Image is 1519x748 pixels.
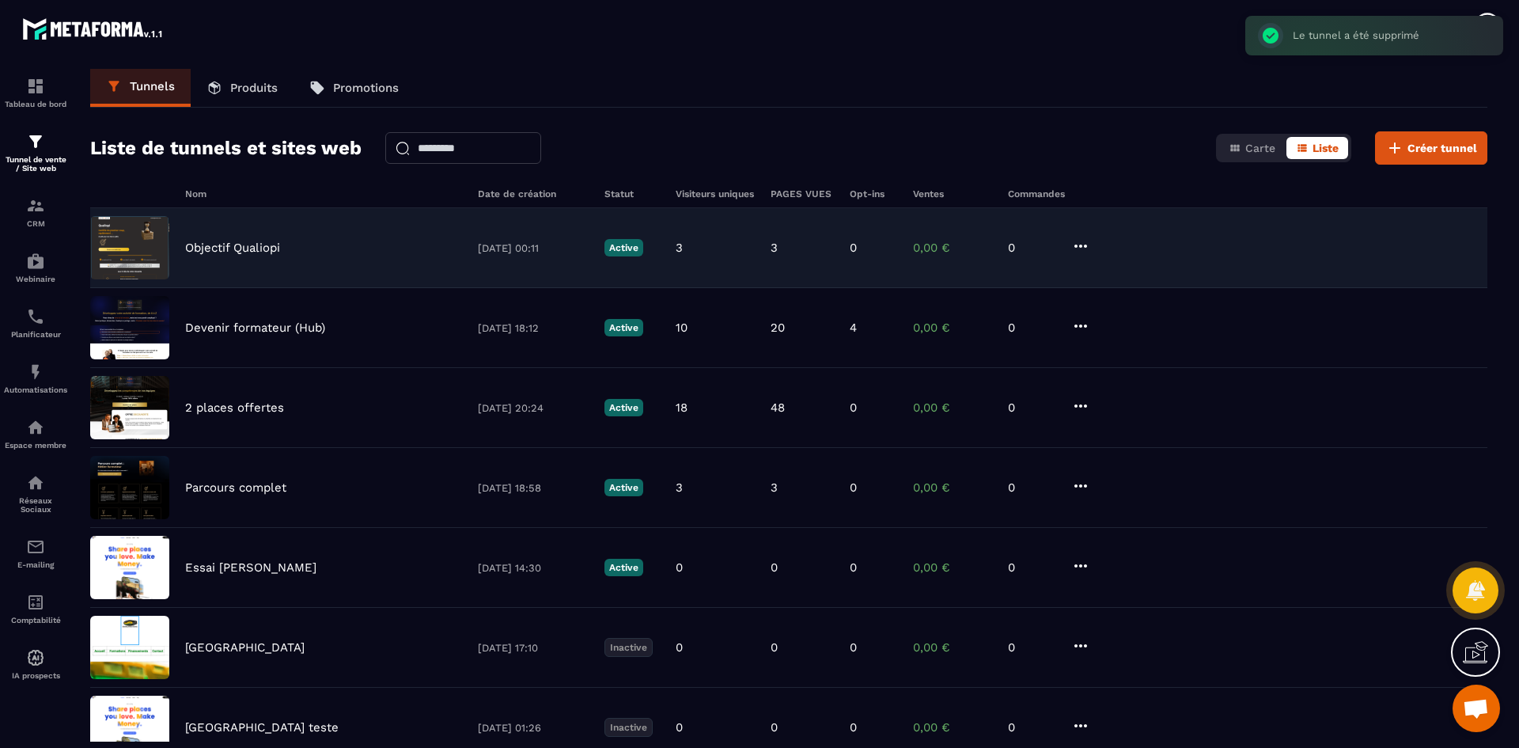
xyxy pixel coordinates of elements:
p: 4 [850,321,857,335]
h2: Liste de tunnels et sites web [90,132,362,164]
p: Active [604,319,643,336]
p: Active [604,399,643,416]
img: image [90,456,169,519]
p: 48 [771,401,785,415]
p: Tableau de bord [4,100,67,108]
img: image [90,536,169,599]
p: 0,00 € [913,480,992,495]
p: 0 [771,720,778,735]
button: Créer tunnel [1375,131,1487,165]
p: 0,00 € [913,241,992,255]
p: 0 [676,640,683,655]
a: social-networksocial-networkRéseaux Sociaux [4,461,67,526]
p: [GEOGRAPHIC_DATA] [185,640,305,655]
h6: Date de création [478,188,589,199]
img: formation [26,77,45,96]
img: logo [22,14,165,43]
h6: PAGES VUES [771,188,834,199]
p: 2 places offertes [185,401,284,415]
p: Active [604,239,643,256]
button: Liste [1286,137,1348,159]
p: 3 [771,480,778,495]
img: image [90,616,169,679]
p: 0 [1008,720,1055,735]
p: Planificateur [4,330,67,339]
p: [DATE] 17:10 [478,642,589,654]
p: 0,00 € [913,401,992,415]
p: [DATE] 18:58 [478,482,589,494]
p: 0 [1008,401,1055,415]
p: E-mailing [4,560,67,569]
p: CRM [4,219,67,228]
p: Réseaux Sociaux [4,496,67,514]
a: Produits [191,69,294,107]
button: Carte [1219,137,1285,159]
p: 0 [1008,560,1055,575]
span: Créer tunnel [1407,140,1477,156]
p: Inactive [604,718,653,737]
p: 0 [1008,480,1055,495]
p: [DATE] 18:12 [478,322,589,334]
p: 0 [771,640,778,655]
p: 0 [850,640,857,655]
p: [DATE] 00:11 [478,242,589,254]
p: 0 [676,720,683,735]
p: 0 [850,560,857,575]
a: Promotions [294,69,415,107]
img: formation [26,196,45,215]
p: 0 [1008,241,1055,255]
span: Carte [1245,142,1275,154]
p: Active [604,479,643,496]
p: Tunnels [130,79,175,93]
p: 0,00 € [913,720,992,735]
img: automations [26,648,45,667]
p: [GEOGRAPHIC_DATA] teste [185,720,339,735]
a: automationsautomationsWebinaire [4,240,67,295]
h6: Statut [604,188,660,199]
p: Produits [230,81,278,95]
p: [DATE] 14:30 [478,562,589,574]
a: Tunnels [90,69,191,107]
p: 0,00 € [913,640,992,655]
p: Parcours complet [185,480,286,495]
p: 0 [850,241,857,255]
h6: Commandes [1008,188,1065,199]
a: formationformationTableau de bord [4,65,67,120]
img: email [26,537,45,556]
a: formationformationTunnel de vente / Site web [4,120,67,184]
p: Inactive [604,638,653,657]
p: 20 [771,321,785,335]
p: Essai [PERSON_NAME] [185,560,316,575]
p: [DATE] 01:26 [478,722,589,734]
p: 10 [676,321,688,335]
a: schedulerschedulerPlanificateur [4,295,67,351]
p: Devenir formateur (Hub) [185,321,325,335]
p: Promotions [333,81,399,95]
p: Comptabilité [4,616,67,625]
p: 0 [850,401,857,415]
p: 0,00 € [913,321,992,335]
p: 3 [676,241,683,255]
p: IA prospects [4,671,67,680]
img: scheduler [26,307,45,326]
img: accountant [26,593,45,612]
p: 0 [676,560,683,575]
h6: Visiteurs uniques [676,188,755,199]
p: Webinaire [4,275,67,283]
p: 3 [676,480,683,495]
a: automationsautomationsEspace membre [4,406,67,461]
p: Active [604,559,643,576]
a: emailemailE-mailing [4,526,67,581]
img: social-network [26,473,45,492]
p: 3 [771,241,778,255]
p: Espace membre [4,441,67,450]
img: formation [26,132,45,151]
span: Liste [1313,142,1339,154]
h6: Nom [185,188,462,199]
img: image [90,216,169,279]
img: automations [26,363,45,382]
p: 0 [850,720,857,735]
h6: Opt-ins [850,188,897,199]
img: automations [26,252,45,271]
h6: Ventes [913,188,992,199]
